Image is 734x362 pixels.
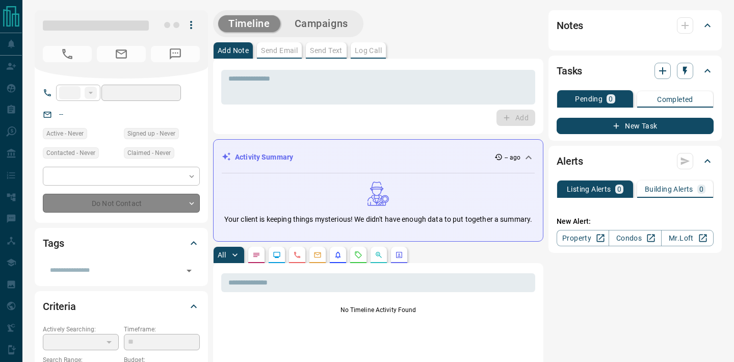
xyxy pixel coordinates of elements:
[43,194,200,213] div: Do Not Contact
[557,63,582,79] h2: Tasks
[375,251,383,259] svg: Opportunities
[97,46,146,62] span: No Email
[43,294,200,319] div: Criteria
[557,118,714,134] button: New Task
[609,95,613,102] p: 0
[557,230,609,246] a: Property
[218,251,226,258] p: All
[284,15,358,32] button: Campaigns
[46,148,95,158] span: Contacted - Never
[124,325,200,334] p: Timeframe:
[334,251,342,259] svg: Listing Alerts
[575,95,602,102] p: Pending
[505,153,520,162] p: -- ago
[699,186,703,193] p: 0
[354,251,362,259] svg: Requests
[645,186,693,193] p: Building Alerts
[218,47,249,54] p: Add Note
[657,96,693,103] p: Completed
[557,153,583,169] h2: Alerts
[293,251,301,259] svg: Calls
[661,230,714,246] a: Mr.Loft
[43,231,200,255] div: Tags
[609,230,661,246] a: Condos
[221,305,535,315] p: No Timeline Activity Found
[182,264,196,278] button: Open
[218,15,280,32] button: Timeline
[43,298,76,315] h2: Criteria
[224,214,532,225] p: Your client is keeping things mysterious! We didn't have enough data to put together a summary.
[127,148,171,158] span: Claimed - Never
[59,110,63,118] a: --
[557,17,583,34] h2: Notes
[151,46,200,62] span: No Number
[617,186,621,193] p: 0
[43,46,92,62] span: No Number
[222,148,535,167] div: Activity Summary-- ago
[43,325,119,334] p: Actively Searching:
[567,186,611,193] p: Listing Alerts
[313,251,322,259] svg: Emails
[273,251,281,259] svg: Lead Browsing Activity
[557,149,714,173] div: Alerts
[43,235,64,251] h2: Tags
[252,251,260,259] svg: Notes
[557,13,714,38] div: Notes
[127,128,175,139] span: Signed up - Never
[557,216,714,227] p: New Alert:
[235,152,293,163] p: Activity Summary
[557,59,714,83] div: Tasks
[46,128,84,139] span: Active - Never
[395,251,403,259] svg: Agent Actions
